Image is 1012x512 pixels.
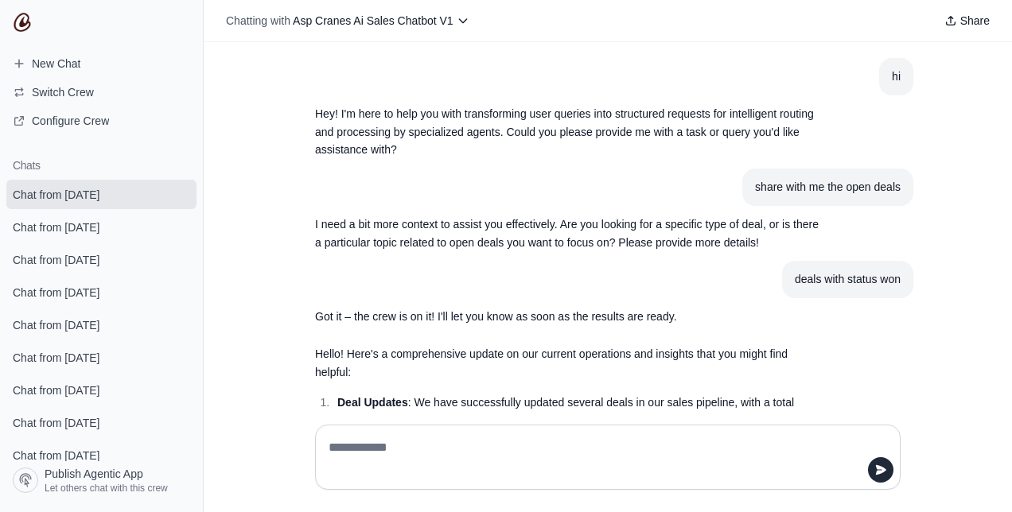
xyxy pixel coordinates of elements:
[302,298,837,336] section: Response
[6,408,197,437] a: Chat from [DATE]
[6,51,197,76] a: New Chat
[32,113,109,129] span: Configure Crew
[13,382,99,398] span: Chat from [DATE]
[13,350,99,366] span: Chat from [DATE]
[742,169,913,206] section: User message
[315,345,824,382] p: Hello! Here's a comprehensive update on our current operations and insights that you might find h...
[226,13,290,29] span: Chatting with
[32,84,94,100] span: Switch Crew
[755,178,901,196] div: share with me the open deals
[6,277,197,307] a: Chat from [DATE]
[13,448,99,464] span: Chat from [DATE]
[6,343,197,372] a: Chat from [DATE]
[892,68,901,86] div: hi
[13,13,32,32] img: CrewAI Logo
[13,317,99,333] span: Chat from [DATE]
[45,466,143,482] span: Publish Agentic App
[795,270,901,289] div: deals with status won
[932,436,1012,512] iframe: Chat Widget
[293,14,453,27] span: Asp Cranes Ai Sales Chatbot V1
[13,252,99,268] span: Chat from [DATE]
[879,58,913,95] section: User message
[6,80,197,105] button: Switch Crew
[45,482,168,495] span: Let others chat with this crew
[938,10,996,32] button: Share
[6,212,197,242] a: Chat from [DATE]
[13,187,99,203] span: Chat from [DATE]
[6,461,197,499] a: Publish Agentic App Let others chat with this crew
[6,375,197,405] a: Chat from [DATE]
[220,10,476,32] button: Chatting with Asp Cranes Ai Sales Chatbot V1
[32,56,80,72] span: New Chat
[302,95,837,169] section: Response
[6,180,197,209] a: Chat from [DATE]
[782,261,913,298] section: User message
[6,245,197,274] a: Chat from [DATE]
[315,105,824,159] p: Hey! I'm here to help you with transforming user queries into structured requests for intelligent...
[13,415,99,431] span: Chat from [DATE]
[302,206,837,262] section: Response
[6,108,197,134] a: Configure Crew
[960,13,990,29] span: Share
[6,440,197,470] a: Chat from [DATE]
[13,285,99,301] span: Chat from [DATE]
[13,219,99,235] span: Chat from [DATE]
[6,310,197,339] a: Chat from [DATE]
[315,308,824,326] p: Got it – the crew is on it! I'll let you know as soon as the results are ready.
[337,394,824,448] p: : We have successfully updated several deals in our sales pipeline, with a total revenue generate...
[315,215,824,252] p: I need a bit more context to assist you effectively. Are you looking for a specific type of deal,...
[337,396,408,409] strong: Deal Updates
